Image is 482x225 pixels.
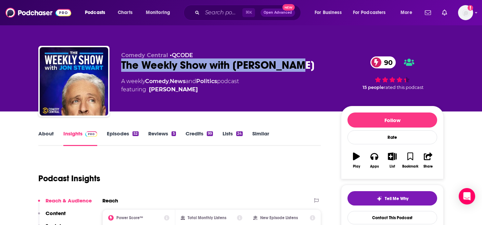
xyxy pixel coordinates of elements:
button: open menu [310,7,350,18]
a: Politics [196,78,217,84]
a: Charts [113,7,137,18]
div: Share [423,164,433,169]
span: For Business [315,8,342,17]
div: Open Intercom Messenger [459,188,475,204]
a: 90 [370,56,396,68]
button: open menu [80,7,114,18]
button: Share [419,148,437,173]
a: News [170,78,186,84]
span: rated this podcast [384,85,423,90]
a: About [38,130,54,146]
span: Tell Me Why [385,196,408,201]
button: open menu [348,7,396,18]
div: Rate [347,130,437,144]
button: Open AdvancedNew [261,9,295,17]
div: List [390,164,395,169]
span: • [170,52,193,58]
a: Lists24 [223,130,243,146]
button: tell me why sparkleTell Me Why [347,191,437,206]
a: Show notifications dropdown [422,7,434,18]
h2: Reach [102,197,118,204]
div: 99 [207,131,213,136]
input: Search podcasts, credits, & more... [202,7,242,18]
h1: Podcast Insights [38,173,100,184]
span: Logged in as emma.garth [458,5,473,20]
div: A weekly podcast [121,77,239,94]
a: InsightsPodchaser Pro [63,130,97,146]
a: Comedy [145,78,169,84]
h2: Total Monthly Listens [188,215,226,220]
img: tell me why sparkle [377,196,382,201]
button: Show profile menu [458,5,473,20]
p: Content [46,210,66,216]
button: Bookmark [401,148,419,173]
button: Content [38,210,66,223]
span: For Podcasters [353,8,386,17]
button: open menu [141,7,179,18]
img: Podchaser Pro [85,131,97,137]
a: Credits99 [186,130,213,146]
span: , [169,78,170,84]
span: and [186,78,196,84]
span: Monitoring [146,8,170,17]
button: open menu [396,7,421,18]
a: Reviews5 [148,130,176,146]
span: Podcasts [85,8,105,17]
img: The Weekly Show with Jon Stewart [40,47,108,116]
span: featuring [121,85,239,94]
h2: Power Score™ [116,215,143,220]
button: Play [347,148,365,173]
a: Contact This Podcast [347,211,437,224]
div: 90 15 peoplerated this podcast [341,52,444,94]
p: Reach & Audience [46,197,92,204]
div: 24 [236,131,243,136]
img: Podchaser - Follow, Share and Rate Podcasts [5,6,71,19]
span: 90 [377,56,396,68]
div: 5 [172,131,176,136]
a: Show notifications dropdown [439,7,450,18]
span: ⌘ K [242,8,255,17]
h2: New Episode Listens [260,215,298,220]
div: Bookmark [402,164,418,169]
div: Apps [370,164,379,169]
img: User Profile [458,5,473,20]
button: Reach & Audience [38,197,92,210]
a: Episodes52 [107,130,139,146]
span: New [282,4,295,11]
span: Charts [118,8,132,17]
button: Follow [347,112,437,128]
a: QCODE [172,52,193,58]
button: List [383,148,401,173]
span: Open Advanced [264,11,292,14]
span: Comedy Central [121,52,168,58]
svg: Add a profile image [468,5,473,11]
span: 15 people [363,85,384,90]
div: [PERSON_NAME] [149,85,198,94]
div: 52 [132,131,139,136]
button: Apps [365,148,383,173]
span: More [401,8,412,17]
div: Search podcasts, credits, & more... [190,5,307,21]
div: Play [353,164,360,169]
a: Similar [252,130,269,146]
